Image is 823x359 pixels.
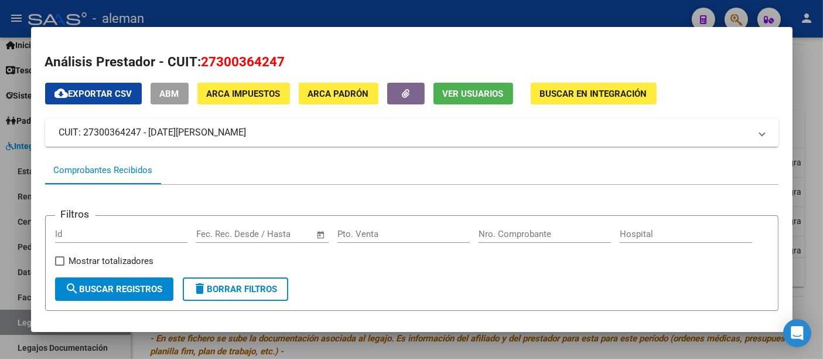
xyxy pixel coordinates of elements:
[193,284,278,294] span: Borrar Filtros
[54,89,132,99] span: Exportar CSV
[433,83,513,104] button: Ver Usuarios
[197,83,290,104] button: ARCA Impuestos
[160,89,179,99] span: ABM
[45,52,778,72] h2: Análisis Prestador - CUIT:
[54,86,69,100] mat-icon: cloud_download
[55,277,173,301] button: Buscar Registros
[314,228,327,242] button: Open calendar
[196,229,244,239] input: Fecha inicio
[783,319,811,347] div: Open Intercom Messenger
[59,126,750,140] mat-panel-title: CUIT: 27300364247 - [DATE][PERSON_NAME]
[66,282,80,296] mat-icon: search
[69,254,154,268] span: Mostrar totalizadores
[540,89,647,99] span: Buscar en Integración
[254,229,311,239] input: Fecha fin
[207,89,281,99] span: ARCA Impuestos
[55,206,95,222] h3: Filtros
[531,83,657,104] button: Buscar en Integración
[299,83,378,104] button: ARCA Padrón
[66,284,163,294] span: Buscar Registros
[308,89,369,99] span: ARCA Padrón
[45,118,778,147] mat-expansion-panel-header: CUIT: 27300364247 - [DATE][PERSON_NAME]
[202,54,285,69] span: 27300364247
[183,277,288,301] button: Borrar Filtros
[193,282,207,296] mat-icon: delete
[54,164,153,177] div: Comprobantes Recibidos
[151,83,189,104] button: ABM
[45,83,142,104] button: Exportar CSV
[443,89,504,99] span: Ver Usuarios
